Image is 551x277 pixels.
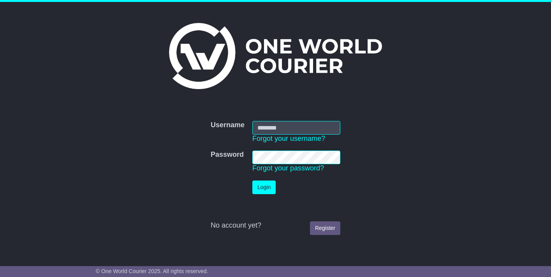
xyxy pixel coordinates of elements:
img: One World [169,23,382,89]
a: Forgot your username? [252,135,325,142]
div: No account yet? [211,221,340,230]
a: Register [310,221,340,235]
label: Username [211,121,245,130]
a: Forgot your password? [252,164,324,172]
span: © One World Courier 2025. All rights reserved. [96,268,208,274]
label: Password [211,151,244,159]
button: Login [252,181,276,194]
